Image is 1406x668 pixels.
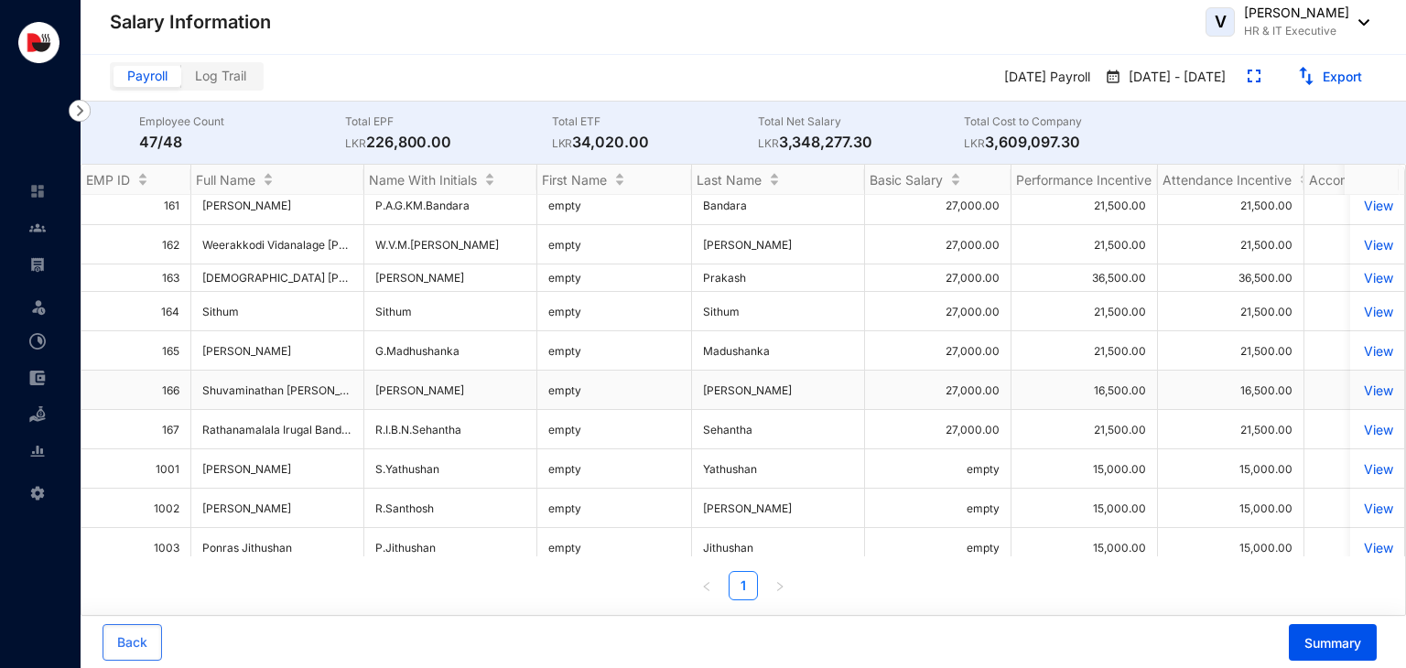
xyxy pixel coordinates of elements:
td: 21,500.00 [1158,292,1304,331]
td: P.A.G.KM.Bandara [364,186,537,225]
td: empty [537,225,692,264]
td: empty [537,371,692,410]
td: empty [865,489,1011,528]
td: 162 [81,225,191,264]
td: 27,000.00 [865,264,1011,292]
li: Payroll [15,246,59,283]
span: Last Name [697,172,762,188]
td: 21,500.00 [1011,186,1158,225]
td: W.V.M.[PERSON_NAME] [364,225,537,264]
td: 164 [81,292,191,331]
p: LKR [552,135,573,153]
img: payroll-calender.2a2848c9e82147e90922403bdc96c587.svg [1105,68,1121,86]
button: Export [1282,62,1377,92]
p: View [1361,237,1393,253]
td: 21,500.00 [1158,331,1304,371]
span: [PERSON_NAME] [202,344,352,358]
td: 15,000.00 [1011,449,1158,489]
th: Basic Salary [865,165,1011,195]
p: 226,800.00 [345,131,551,153]
p: Total EPF [345,113,551,131]
a: View [1361,501,1393,516]
td: G.Madhushanka [364,331,537,371]
a: 1 [730,572,757,599]
p: View [1361,540,1393,555]
img: expense-unselected.2edcf0507c847f3e9e96.svg [29,370,46,386]
li: Next Page [765,571,795,600]
td: 21,500.00 [1011,331,1158,371]
td: empty [537,528,692,567]
td: Jithushan [692,528,865,567]
td: 21,500.00 [1011,410,1158,449]
td: 36,500.00 [1011,264,1158,292]
td: empty [537,264,692,292]
span: Rathanamalala Irugal Bandaralage [GEOGRAPHIC_DATA] [GEOGRAPHIC_DATA] [202,423,611,436]
li: Contacts [15,210,59,246]
td: 27,000.00 [865,331,1011,371]
p: 47/48 [139,131,345,153]
span: EMP ID [86,172,130,188]
span: Log Trail [195,68,246,83]
img: nav-icon-right.af6afadce00d159da59955279c43614e.svg [69,100,91,122]
td: 163 [81,264,191,292]
p: LKR [345,135,366,153]
li: Time Attendance [15,323,59,360]
th: Name With Initials [364,165,537,195]
p: 34,020.00 [552,131,758,153]
span: Attendance Incentive [1163,172,1292,188]
td: empty [537,410,692,449]
span: Back [117,633,147,652]
span: [PERSON_NAME] [202,462,352,476]
span: First Name [542,172,607,188]
p: Salary Information [110,9,271,35]
span: V [1215,14,1227,30]
th: Full Name [191,165,364,195]
td: 27,000.00 [865,410,1011,449]
span: Payroll [127,68,168,83]
img: settings-unselected.1febfda315e6e19643a1.svg [29,485,46,501]
td: Yathushan [692,449,865,489]
p: Total ETF [552,113,758,131]
td: 21,500.00 [1158,186,1304,225]
td: 1001 [81,449,191,489]
td: [PERSON_NAME] [692,489,865,528]
td: R.Santhosh [364,489,537,528]
img: dropdown-black.8e83cc76930a90b1a4fdb6d089b7bf3a.svg [1349,19,1369,26]
th: EMP ID [81,165,191,195]
td: R.I.B.N.Sehantha [364,410,537,449]
a: View [1361,422,1393,437]
td: 15,000.00 [1158,489,1304,528]
span: Ponras Jithushan [202,541,352,555]
span: Name With Initials [369,172,477,188]
li: Expenses [15,360,59,396]
p: Total Net Salary [758,113,964,131]
td: Bandara [692,186,865,225]
p: View [1361,461,1393,477]
td: 21,500.00 [1158,225,1304,264]
a: View [1361,343,1393,359]
span: Basic Salary [870,172,943,188]
td: 21,500.00 [1158,410,1304,449]
p: [DATE] Payroll [990,62,1098,93]
td: Sithum [364,292,537,331]
td: 161 [81,186,191,225]
td: 27,000.00 [865,292,1011,331]
td: S.Yathushan [364,449,537,489]
img: logo [18,22,59,63]
td: 15,000.00 [1011,528,1158,567]
a: View [1361,270,1393,286]
a: View [1361,304,1393,319]
button: Summary [1289,624,1377,661]
td: 16,500.00 [1158,371,1304,410]
td: 166 [81,371,191,410]
td: Prakash [692,264,865,292]
span: [PERSON_NAME] [202,199,291,212]
span: left [701,581,712,592]
p: 3,348,277.30 [758,131,964,153]
td: empty [537,449,692,489]
img: expand.44ba77930b780aef2317a7ddddf64422.svg [1248,70,1260,82]
td: 15,000.00 [1011,489,1158,528]
button: right [765,571,795,600]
